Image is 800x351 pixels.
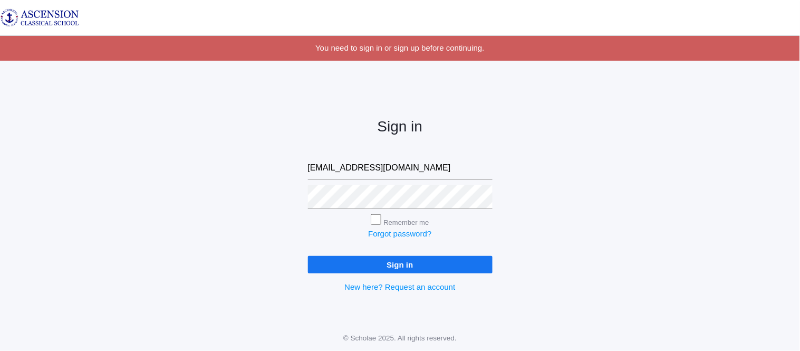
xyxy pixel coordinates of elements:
h2: Sign in [308,119,493,135]
a: Forgot password? [368,229,431,238]
input: Email address [308,156,493,180]
label: Remember me [384,219,429,226]
a: New here? Request an account [344,282,455,291]
input: Sign in [308,256,493,273]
